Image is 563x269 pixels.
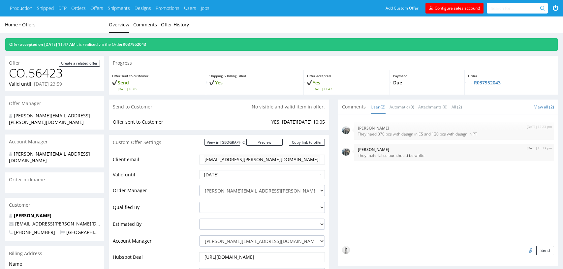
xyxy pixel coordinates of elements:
p: No visible and valid item in offer. [252,104,325,110]
td: Qualified By [113,201,198,218]
a: View in [GEOGRAPHIC_DATA] [204,139,240,146]
p: They need 370 pcs with design in ES and 130 pcs with design in PT [358,132,550,136]
span: [EMAIL_ADDRESS][PERSON_NAME][DOMAIN_NAME] [9,221,129,227]
td: Order Manager [113,184,198,201]
a: Offer History [161,16,189,33]
a: View all (2) [534,104,554,110]
p: Offer sent to customer [112,74,203,78]
a: Copy link for customers [289,139,325,146]
a: Promotions [156,5,179,12]
span: [DATE] 10:05 [118,87,203,91]
img: regular_mini_magick20250702-42-x1tt6f.png [342,126,350,134]
td: Offer sent to Customer [113,118,270,126]
a: Overview [109,16,129,33]
a: Offers [90,5,103,12]
td: Valid until [113,169,198,184]
p: Order [468,74,555,78]
p: Shipping & Billing Filled [209,74,300,78]
img: regular_mini_magick20250702-42-x1tt6f.png [342,148,350,156]
span: Offer accepted on [DATE] 11:47 AM [9,42,76,47]
span: [PHONE_NUMBER] [9,229,55,235]
span: It is realised via the Order [76,42,146,47]
p: Yes [209,79,300,86]
p: Send [112,79,203,91]
h1: CO.56423 [9,67,100,80]
p: Valid until: [9,81,62,87]
td: Client email [113,154,198,169]
div: Order nickname [5,172,104,187]
a: Orders [71,5,86,12]
p: They material colour should be white [358,153,550,158]
td: Hubspot Deal [113,252,198,267]
div: [PERSON_NAME][EMAIL_ADDRESS][DOMAIN_NAME] [9,151,95,164]
span: Name [9,261,100,267]
p: Yes [307,79,386,91]
div: Offer [5,56,104,67]
input: Search for... [491,3,541,14]
a: → R037952043 [468,79,501,86]
button: Send [536,246,554,255]
a: R037952043 [123,42,146,47]
a: Users [184,5,196,12]
a: User (2) [371,100,386,114]
span: Comments [342,104,366,110]
p: Offer accepted [307,74,386,78]
td: YES, [DATE][DATE] 10:05 [270,118,325,126]
div: [PERSON_NAME][EMAIL_ADDRESS][PERSON_NAME][DOMAIN_NAME] [9,112,95,125]
p: [PERSON_NAME] [358,147,550,152]
a: Automatic (0) [390,100,414,114]
span: Configure sales account! [435,5,480,11]
strong: [PERSON_NAME] [9,212,51,219]
a: Designs [135,5,151,12]
span: [GEOGRAPHIC_DATA] [60,229,112,235]
span: [DATE] 11:47 [313,87,386,91]
div: Account Manager [5,134,104,149]
a: Preview [246,139,283,146]
a: Create a related offer [59,60,100,67]
p: Due [393,79,461,86]
p: Payment [393,74,461,78]
div: Send to Customer [109,100,329,114]
div: Custom Offer Settings [109,135,329,150]
a: Offers [22,21,36,28]
td: Estimated By [113,218,198,235]
a: Shipments [108,5,130,12]
div: Billing Address [5,246,104,261]
time: [DATE] 23:59 [34,81,62,87]
p: [PERSON_NAME] [358,126,550,131]
td: Account Manager [113,235,198,252]
a: Comments [133,16,157,33]
div: Customer [5,198,104,212]
img: regular_mini_magick20250217-67-8fwj5m.jpg [342,246,350,254]
div: Offer Manager [5,96,104,111]
div: Progress [109,56,558,70]
a: Attachments (0) [418,100,448,114]
a: Jobs [201,5,209,12]
a: Home [5,21,22,28]
a: Shipped [37,5,54,12]
a: Production [10,5,32,12]
p: [DATE] 15:23 pm [527,124,552,129]
a: DTP [58,5,67,12]
a: All (2) [452,100,462,114]
a: Add Custom Offer [382,3,422,14]
a: Configure sales account! [425,3,484,14]
p: [DATE] 15:23 pm [527,146,552,151]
